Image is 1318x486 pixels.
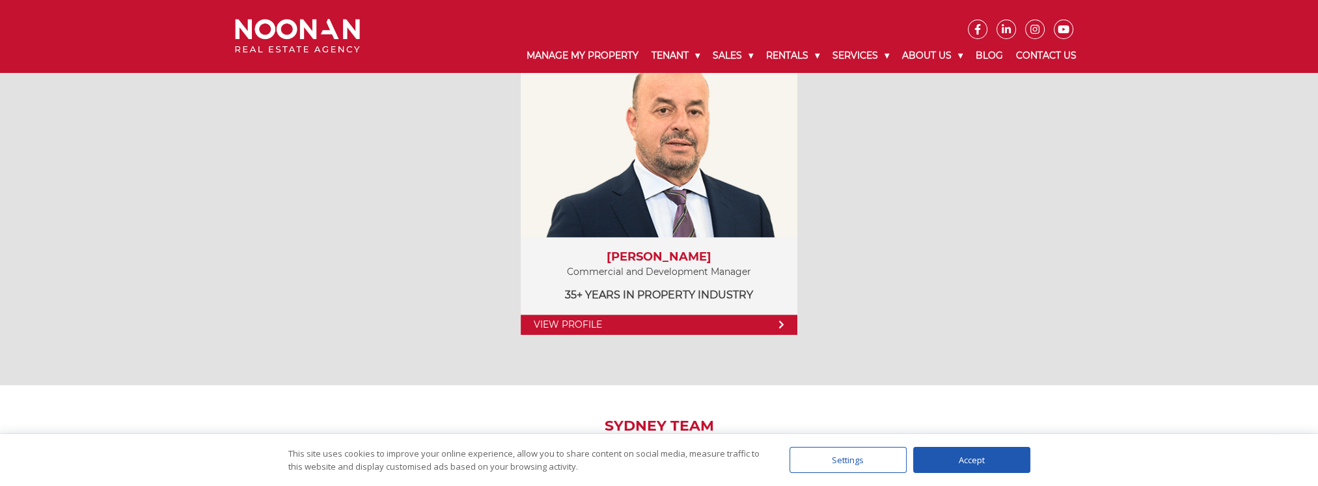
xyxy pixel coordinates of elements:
[826,39,896,72] a: Services
[789,447,907,473] div: Settings
[520,39,645,72] a: Manage My Property
[225,418,1093,435] h2: Sydney Team
[534,250,784,264] h3: [PERSON_NAME]
[969,39,1009,72] a: Blog
[896,39,969,72] a: About Us
[521,315,797,335] a: View Profile
[534,264,784,280] p: Commercial and Development Manager
[913,447,1030,473] div: Accept
[235,19,360,53] img: Noonan Real Estate Agency
[706,39,760,72] a: Sales
[760,39,826,72] a: Rentals
[534,287,784,303] p: 35+ years in Property Industry
[1009,39,1083,72] a: Contact Us
[288,447,763,473] div: This site uses cookies to improve your online experience, allow you to share content on social me...
[645,39,706,72] a: Tenant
